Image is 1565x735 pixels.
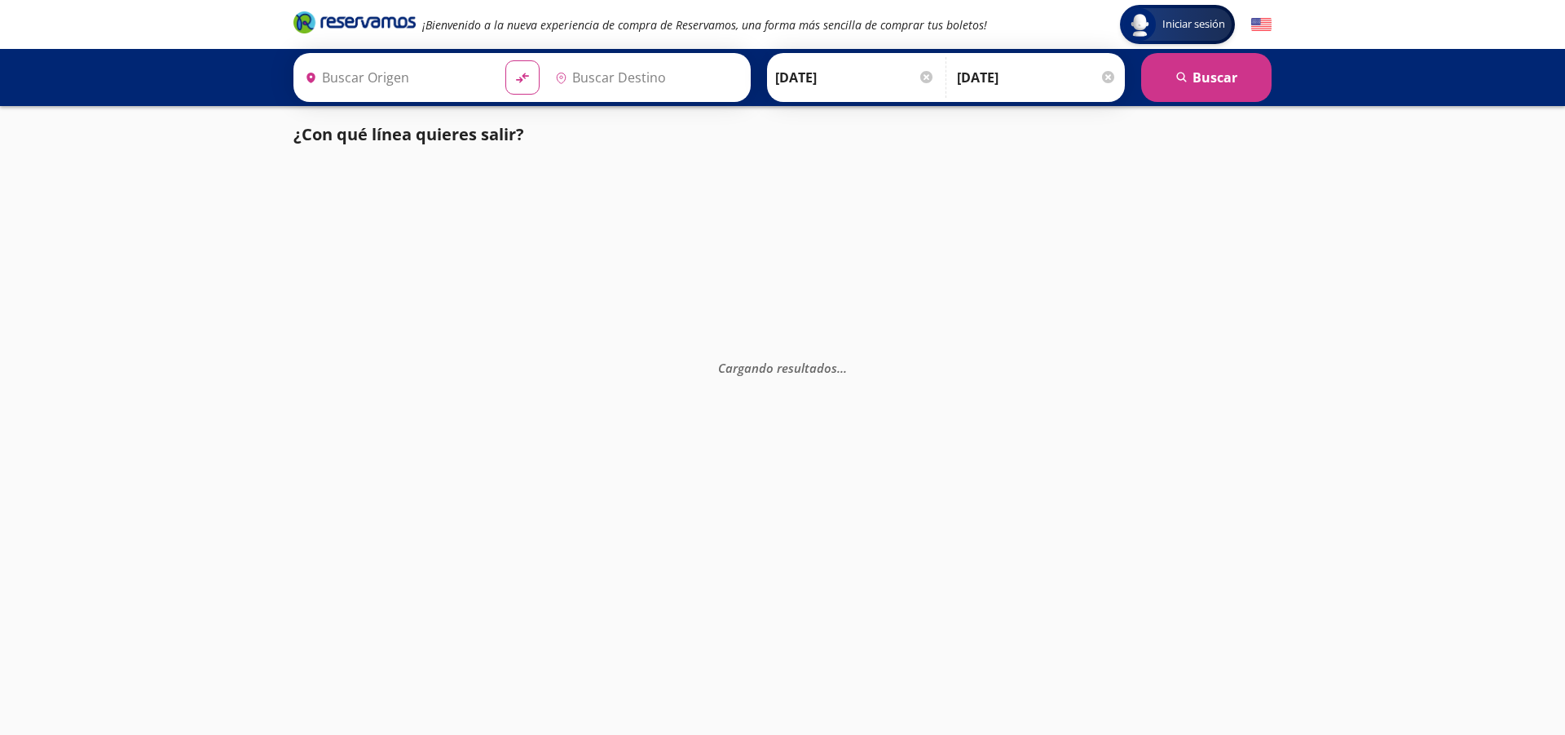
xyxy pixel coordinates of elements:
[422,17,987,33] em: ¡Bienvenido a la nueva experiencia de compra de Reservamos, una forma más sencilla de comprar tus...
[844,359,847,375] span: .
[1156,16,1232,33] span: Iniciar sesión
[293,10,416,39] a: Brand Logo
[1141,53,1272,102] button: Buscar
[837,359,840,375] span: .
[775,57,935,98] input: Elegir Fecha
[840,359,844,375] span: .
[1251,15,1272,35] button: English
[718,359,847,375] em: Cargando resultados
[293,122,524,147] p: ¿Con qué línea quieres salir?
[293,10,416,34] i: Brand Logo
[298,57,492,98] input: Buscar Origen
[957,57,1117,98] input: Opcional
[549,57,743,98] input: Buscar Destino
